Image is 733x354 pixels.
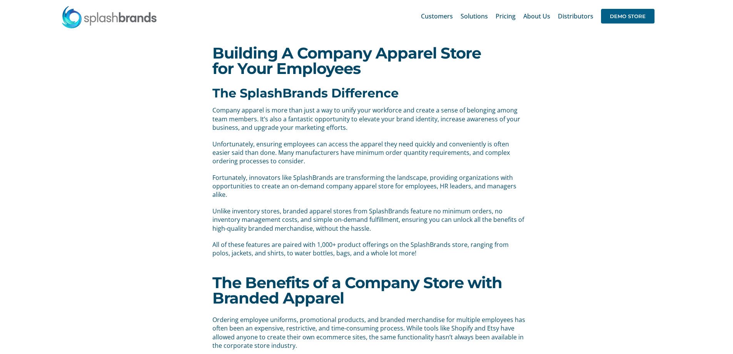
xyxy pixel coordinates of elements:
span: Distributors [558,13,593,19]
a: Distributors [558,4,593,29]
a: Customers [421,4,453,29]
img: SplashBrands.com Logo [61,5,157,29]
span: Customers [421,13,453,19]
p: Unlike inventory stores, branded apparel stores from SplashBrands feature no minimum orders, no i... [212,207,526,233]
b: The SplashBrands Difference [212,86,399,101]
p: Unfortunately, ensuring employees can access the apparel they need quickly and conveniently is of... [212,140,526,166]
span: About Us [523,13,550,19]
p: Company apparel is more than just a way to unify your workforce and create a sense of belonging a... [212,106,526,132]
span: Solutions [461,13,488,19]
a: Pricing [496,4,516,29]
h1: The Benefits of a Company Store with Branded Apparel [212,275,520,306]
p: All of these features are paired with 1,000+ product offerings on the SplashBrands store, ranging... [212,240,526,258]
nav: Main Menu [421,4,655,29]
span: Pricing [496,13,516,19]
a: DEMO STORE [601,4,655,29]
span: DEMO STORE [601,9,655,23]
p: Fortunately, innovators like SplashBrands are transforming the landscape, providing organizations... [212,173,526,199]
span: Ordering employee uniforms, promotional products, and branded merchandise for multiple employees ... [212,315,525,350]
h1: Building A Company Apparel Store for Your Employees [212,45,520,76]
